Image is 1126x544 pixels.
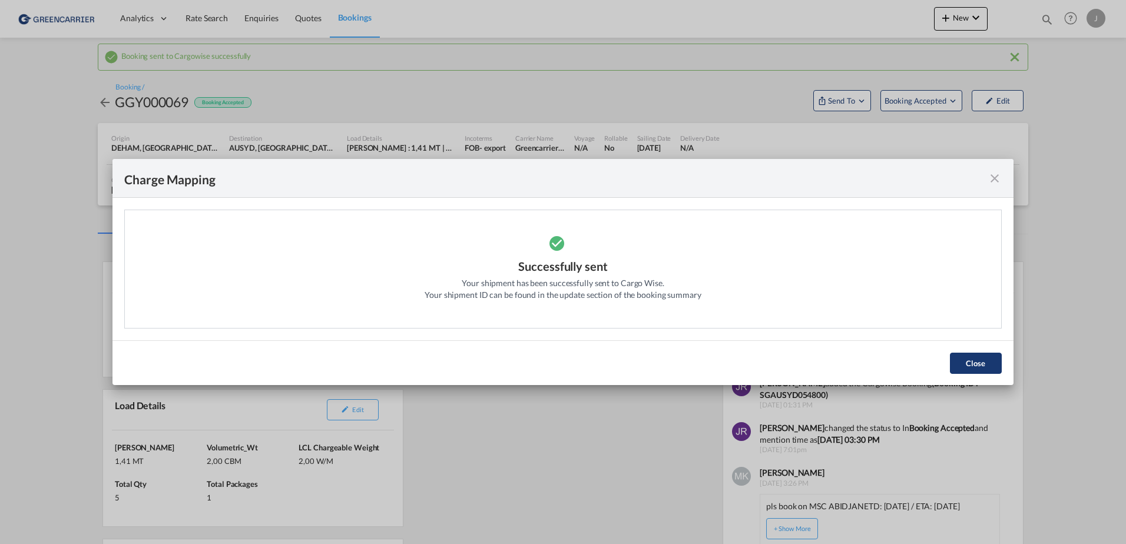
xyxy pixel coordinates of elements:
div: Charge Mapping [124,171,216,185]
div: Your shipment ID can be found in the update section of the booking summary [425,289,701,301]
md-icon: icon-checkbox-marked-circle [548,228,578,258]
md-dialog: Please note ... [112,159,1014,385]
body: Editor, editor2 [12,12,269,24]
div: Successfully sent [518,258,607,277]
button: Close [950,353,1002,374]
md-icon: icon-close fg-AAA8AD cursor [988,171,1002,185]
div: Your shipment has been successfully sent to Cargo Wise. [462,277,664,289]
